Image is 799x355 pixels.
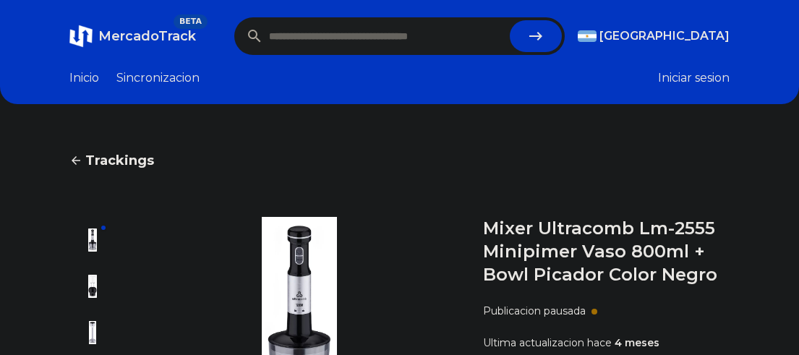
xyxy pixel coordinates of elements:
[615,336,659,349] span: 4 meses
[599,27,730,45] span: [GEOGRAPHIC_DATA]
[81,228,104,252] img: Mixer Ultracomb Lm-2555 Minipimer Vaso 800ml + Bowl Picador Color Negro
[578,30,597,42] img: Argentina
[116,69,200,87] a: Sincronizacion
[483,304,586,318] p: Publicacion pausada
[81,275,104,298] img: Mixer Ultracomb Lm-2555 Minipimer Vaso 800ml + Bowl Picador Color Negro
[658,69,730,87] button: Iniciar sesion
[81,321,104,344] img: Mixer Ultracomb Lm-2555 Minipimer Vaso 800ml + Bowl Picador Color Negro
[98,28,196,44] span: MercadoTrack
[69,25,196,48] a: MercadoTrackBETA
[69,25,93,48] img: MercadoTrack
[483,336,612,349] span: Ultima actualizacion hace
[85,150,154,171] span: Trackings
[483,217,730,286] h1: Mixer Ultracomb Lm-2555 Minipimer Vaso 800ml + Bowl Picador Color Negro
[69,69,99,87] a: Inicio
[174,14,208,29] span: BETA
[69,150,730,171] a: Trackings
[578,27,730,45] button: [GEOGRAPHIC_DATA]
